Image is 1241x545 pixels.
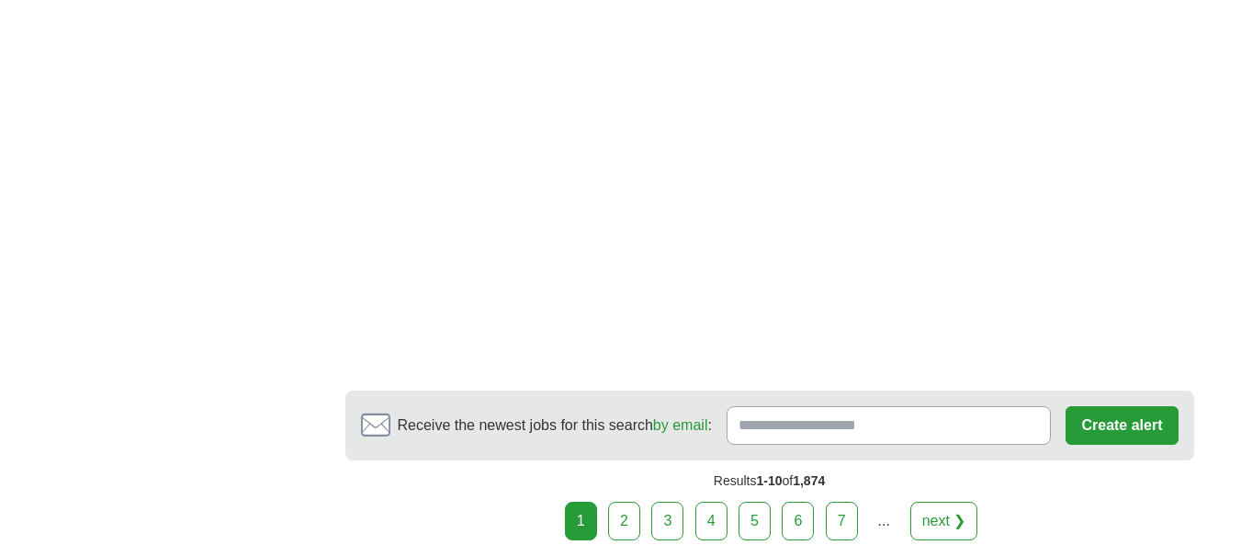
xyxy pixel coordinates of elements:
[653,417,708,433] a: by email
[756,473,782,488] span: 1-10
[695,502,728,540] a: 4
[608,502,640,540] a: 2
[793,473,825,488] span: 1,874
[739,502,771,540] a: 5
[826,502,858,540] a: 7
[651,502,683,540] a: 3
[565,502,597,540] div: 1
[345,460,1194,502] div: Results of
[910,502,978,540] a: next ❯
[1066,406,1178,445] button: Create alert
[865,503,902,539] div: ...
[398,414,712,437] span: Receive the newest jobs for this search :
[782,502,814,540] a: 6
